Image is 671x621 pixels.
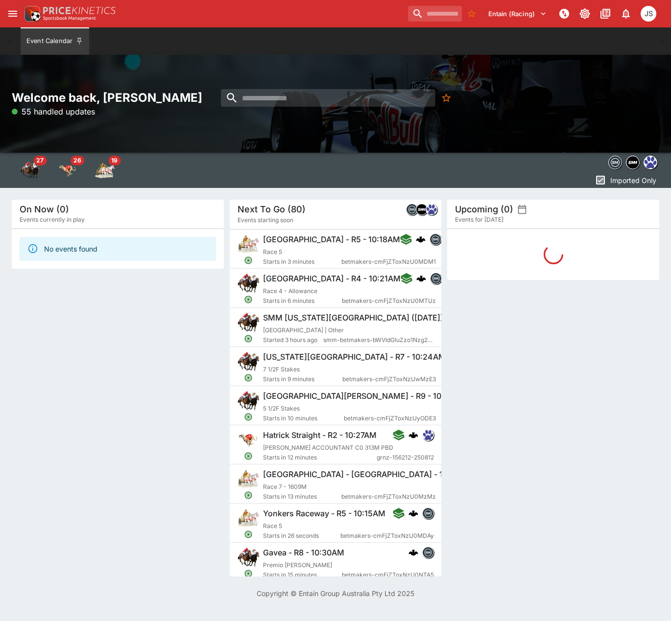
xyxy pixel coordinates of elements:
[244,256,253,265] svg: Open
[407,204,417,215] img: betmakers.png
[408,508,418,518] div: cerberus
[71,156,84,165] span: 26
[263,391,466,401] h6: [GEOGRAPHIC_DATA][PERSON_NAME] - R9 - 10:25AM
[408,430,418,440] div: cerberus
[263,374,342,384] span: Starts in 9 minutes
[244,569,253,578] svg: Open
[638,3,659,24] button: John Seaton
[341,570,433,580] span: betmakers-cmFjZToxNzU0NTA5
[422,547,433,558] img: betmakers.png
[422,547,433,558] div: betmakers
[406,204,418,215] div: betmakers
[12,90,224,105] h2: Welcome back, [PERSON_NAME]
[408,548,418,557] img: logo-cerberus.svg
[12,153,123,188] div: Event type filters
[644,156,657,169] div: grnz
[341,296,435,306] span: betmakers-cmFjZToxNzU0MTUz
[464,6,479,22] button: No Bookmarks
[263,548,344,558] h6: Gavea - R8 - 10:30AM
[238,204,306,215] h5: Next To Go (80)
[416,274,426,283] img: logo-cerberus.svg
[431,273,441,284] img: betmakers.png
[263,257,341,267] span: Starts in 3 minutes
[44,240,97,258] div: No events found
[263,234,400,245] h6: [GEOGRAPHIC_DATA] - R5 - 10:18AM
[626,156,640,169] div: samemeetingmulti
[263,430,377,440] h6: Hatrick Straight - R2 - 10:27AM
[95,161,115,180] img: harness_racing
[340,531,433,541] span: betmakers-cmFjZToxNzU0MDAy
[244,491,253,500] svg: Open
[263,335,323,345] span: Started 3 hours ago
[323,335,435,345] span: smm-betmakers-bWVldGluZzo1Nzg2MjM4NTQzNDgzMzg5NDc
[263,492,341,502] span: Starts in 13 minutes
[482,6,552,22] button: Select Tenant
[244,413,253,421] svg: Open
[238,351,259,372] img: horse_racing.png
[430,234,441,245] img: betmakers.png
[430,233,441,245] div: betmakers
[4,5,22,23] button: open drawer
[555,5,573,23] button: NOT Connected to PK
[263,531,340,541] span: Starts in 26 seconds
[422,508,433,519] img: betmakers.png
[430,273,442,284] div: betmakers
[517,205,527,214] button: settings
[263,248,282,255] span: Race 5
[597,5,614,23] button: Documentation
[416,274,426,283] div: cerberus
[408,548,418,557] div: cerberus
[576,5,594,23] button: Toggle light/dark mode
[263,508,385,519] h6: Yonkers Raceway - R5 - 10:15AM
[33,156,47,165] span: 27
[426,204,437,215] img: grnz.png
[238,215,293,225] span: Events starting soon
[238,429,259,451] img: greyhound_racing.png
[455,204,513,215] h5: Upcoming (0)
[263,352,446,362] h6: [US_STATE][GEOGRAPHIC_DATA] - R7 - 10:24AM
[437,89,455,107] button: No Bookmarks
[408,508,418,518] img: logo-cerberus.svg
[592,172,659,188] button: Imported Only
[238,468,259,490] img: harness_racing.png
[342,374,435,384] span: betmakers-cmFjZToxNzUwMzE3
[238,273,259,294] img: horse_racing.png
[263,274,401,284] h6: [GEOGRAPHIC_DATA] - R4 - 10:21AM
[21,27,89,55] button: Event Calendar
[408,430,418,440] img: logo-cerberus.svg
[238,312,259,333] img: horse_racing.png
[626,156,639,169] img: samemeetingmulti.png
[95,161,115,180] div: Harness Racing
[606,153,659,172] div: Event type filters
[238,233,259,255] img: harness_racing.png
[221,89,435,107] input: search
[609,156,622,169] img: betmakers.png
[641,6,656,22] div: John Seaton
[20,204,69,215] h5: On Now (0)
[244,334,253,343] svg: Open
[21,161,40,180] div: Horse Racing
[341,257,435,267] span: betmakers-cmFjZToxNzU0MDM1
[422,429,433,441] div: grnz
[263,570,342,580] span: Starts in 15 minutes
[238,507,259,529] img: harness_racing.png
[244,295,253,304] svg: Open
[22,4,41,23] img: PriceKinetics Logo
[43,7,116,14] img: PriceKinetics
[343,414,435,423] span: betmakers-cmFjZToxNzUyODE3
[608,156,622,169] div: betmakers
[58,161,77,180] img: greyhound_racing
[455,215,503,225] span: Events for [DATE]
[426,204,437,215] div: grnz
[263,296,342,306] span: Starts in 6 minutes
[263,313,443,323] h6: SMM [US_STATE][GEOGRAPHIC_DATA] ([DATE])
[416,204,428,215] div: samemeetingmulti
[263,561,332,569] span: Premio [PERSON_NAME]
[12,106,95,117] p: 55 handled updates
[263,522,282,529] span: Race 5
[376,453,433,462] span: grnz-156212-250812
[617,5,635,23] button: Notifications
[263,469,473,480] h6: [GEOGRAPHIC_DATA] - [GEOGRAPHIC_DATA] - 10:28AM
[644,156,657,169] img: grnz.png
[610,175,656,185] p: Imported Only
